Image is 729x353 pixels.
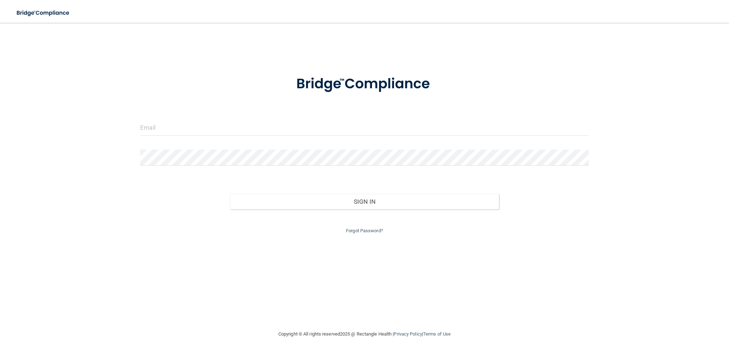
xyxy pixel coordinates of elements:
a: Forgot Password? [346,228,383,233]
img: bridge_compliance_login_screen.278c3ca4.svg [11,6,76,20]
a: Privacy Policy [394,331,422,337]
div: Copyright © All rights reserved 2025 @ Rectangle Health | | [235,323,494,346]
button: Sign In [230,194,499,209]
img: bridge_compliance_login_screen.278c3ca4.svg [282,66,447,103]
a: Terms of Use [423,331,451,337]
input: Email [140,120,589,136]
